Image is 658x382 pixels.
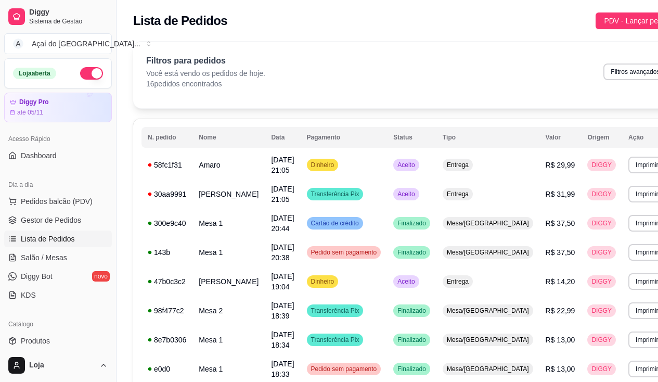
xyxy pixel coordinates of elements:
button: Select a team [4,33,112,54]
span: R$ 13,00 [546,336,575,344]
span: Diggy [29,8,108,17]
span: Entrega [445,277,471,286]
span: Pedido sem pagamento [309,248,379,257]
a: Salão / Mesas [4,249,112,266]
span: Transferência Pix [309,307,362,315]
span: Transferência Pix [309,190,362,198]
span: Mesa/[GEOGRAPHIC_DATA] [445,336,531,344]
td: Mesa 2 [192,296,265,325]
td: [PERSON_NAME] [192,267,265,296]
span: Mesa/[GEOGRAPHIC_DATA] [445,307,531,315]
span: R$ 37,50 [546,248,575,257]
span: [DATE] 18:34 [271,330,294,349]
span: [DATE] 21:05 [271,185,294,203]
th: Origem [581,127,622,148]
div: Dia a dia [4,176,112,193]
span: DIGGY [589,161,614,169]
span: Gestor de Pedidos [21,215,81,225]
span: [DATE] 18:39 [271,301,294,320]
span: Entrega [445,161,471,169]
span: R$ 14,20 [546,277,575,286]
div: Açaí do [GEOGRAPHIC_DATA] ... [32,39,140,49]
span: Mesa/[GEOGRAPHIC_DATA] [445,219,531,227]
span: Finalizado [395,365,428,373]
a: Dashboard [4,147,112,164]
button: Pedidos balcão (PDV) [4,193,112,210]
span: Finalizado [395,336,428,344]
div: 47b0c3c2 [148,276,186,287]
span: R$ 13,00 [546,365,575,373]
span: Transferência Pix [309,336,362,344]
button: Alterar Status [80,67,103,80]
span: Mesa/[GEOGRAPHIC_DATA] [445,365,531,373]
span: Finalizado [395,248,428,257]
span: Mesa/[GEOGRAPHIC_DATA] [445,248,531,257]
span: Entrega [445,190,471,198]
a: Diggy Proaté 05/11 [4,93,112,122]
span: Salão / Mesas [21,252,67,263]
span: Finalizado [395,307,428,315]
th: Pagamento [301,127,388,148]
span: [DATE] 18:33 [271,360,294,378]
a: Gestor de Pedidos [4,212,112,228]
div: 143b [148,247,186,258]
span: R$ 22,99 [546,307,575,315]
span: Aceito [395,190,417,198]
span: DIGGY [589,277,614,286]
p: Filtros para pedidos [146,55,265,67]
span: KDS [21,290,36,300]
span: DIGGY [589,365,614,373]
button: Loja [4,353,112,378]
span: DIGGY [589,336,614,344]
span: DIGGY [589,190,614,198]
div: 300e9c40 [148,218,186,228]
p: 16 pedidos encontrados [146,79,265,89]
span: [DATE] 19:04 [271,272,294,291]
span: Produtos [21,336,50,346]
td: Mesa 1 [192,209,265,238]
div: Loja aberta [13,68,56,79]
span: Loja [29,361,95,370]
article: Diggy Pro [19,98,49,106]
span: Aceito [395,161,417,169]
span: Dashboard [21,150,57,161]
span: Lista de Pedidos [21,234,75,244]
td: Mesa 1 [192,325,265,354]
a: Lista de Pedidos [4,231,112,247]
span: R$ 29,99 [546,161,575,169]
a: Diggy Botnovo [4,268,112,285]
span: R$ 31,99 [546,190,575,198]
div: 8e7b0306 [148,335,186,345]
span: Aceito [395,277,417,286]
div: e0d0 [148,364,186,374]
div: 58fc1f31 [148,160,186,170]
div: 98f477c2 [148,305,186,316]
article: até 05/11 [17,108,43,117]
th: Status [387,127,436,148]
td: [PERSON_NAME] [192,180,265,209]
span: Diggy Bot [21,271,53,282]
span: Pedidos balcão (PDV) [21,196,93,207]
span: R$ 37,50 [546,219,575,227]
span: Dinheiro [309,161,337,169]
a: KDS [4,287,112,303]
div: Catálogo [4,316,112,333]
span: Finalizado [395,219,428,227]
span: DIGGY [589,248,614,257]
th: Nome [192,127,265,148]
a: DiggySistema de Gestão [4,4,112,29]
span: Sistema de Gestão [29,17,108,26]
span: Dinheiro [309,277,337,286]
span: [DATE] 21:05 [271,156,294,174]
p: Você está vendo os pedidos de hoje. [146,68,265,79]
a: Produtos [4,333,112,349]
th: N. pedido [141,127,192,148]
h2: Lista de Pedidos [133,12,227,29]
span: Pedido sem pagamento [309,365,379,373]
th: Tipo [436,127,539,148]
div: 30aa9991 [148,189,186,199]
div: Acesso Rápido [4,131,112,147]
span: DIGGY [589,219,614,227]
span: Cartão de crédito [309,219,361,227]
span: DIGGY [589,307,614,315]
